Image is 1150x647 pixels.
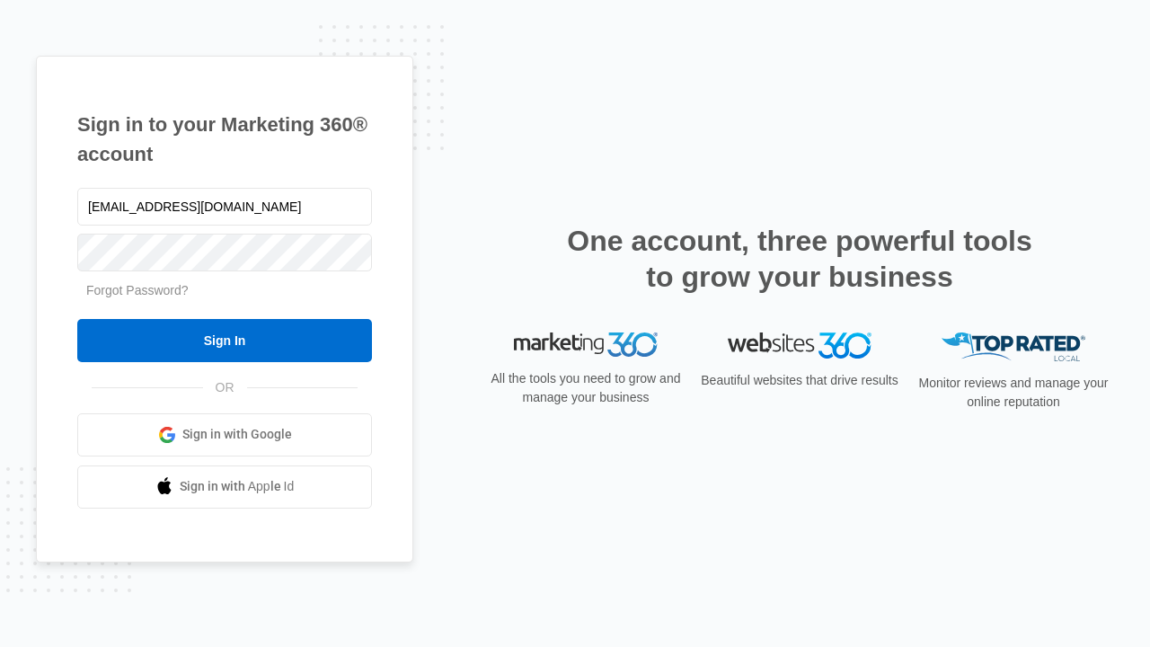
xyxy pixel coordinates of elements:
[728,332,871,359] img: Websites 360
[203,378,247,397] span: OR
[913,374,1114,412] p: Monitor reviews and manage your online reputation
[182,425,292,444] span: Sign in with Google
[485,369,686,407] p: All the tools you need to grow and manage your business
[180,477,295,496] span: Sign in with Apple Id
[514,332,658,358] img: Marketing 360
[77,319,372,362] input: Sign In
[77,110,372,169] h1: Sign in to your Marketing 360® account
[77,188,372,226] input: Email
[699,371,900,390] p: Beautiful websites that drive results
[942,332,1085,362] img: Top Rated Local
[562,223,1038,295] h2: One account, three powerful tools to grow your business
[86,283,189,297] a: Forgot Password?
[77,465,372,509] a: Sign in with Apple Id
[77,413,372,456] a: Sign in with Google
